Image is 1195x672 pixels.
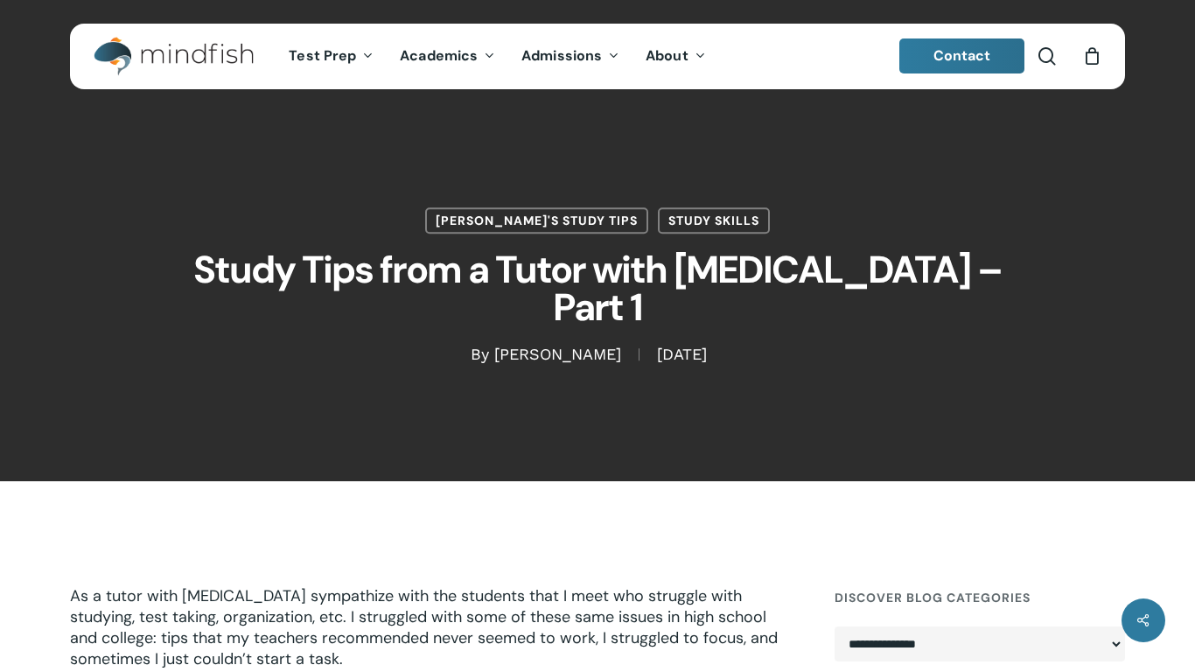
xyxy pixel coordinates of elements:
span: [DATE] [639,349,724,361]
a: Admissions [508,49,632,64]
span: About [646,46,688,65]
header: Main Menu [70,24,1125,89]
a: Study Skills [658,207,770,234]
a: Test Prep [276,49,387,64]
h1: Study Tips from a Tutor with [MEDICAL_DATA] – Part 1 [160,234,1035,344]
a: About [632,49,719,64]
h4: Discover Blog Categories [835,582,1125,613]
span: Admissions [521,46,602,65]
span: Academics [400,46,478,65]
span: Contact [933,46,991,65]
span: As a tutor with [MEDICAL_DATA] sympathize with the students that I meet who struggle with studyin... [70,585,778,669]
span: Test Prep [289,46,356,65]
a: [PERSON_NAME]'s Study Tips [425,207,648,234]
a: [PERSON_NAME] [494,346,621,364]
a: Academics [387,49,508,64]
nav: Main Menu [276,24,718,89]
span: By [471,349,489,361]
a: Contact [899,38,1025,73]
